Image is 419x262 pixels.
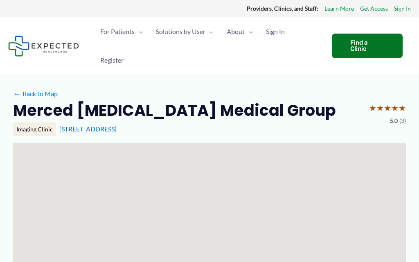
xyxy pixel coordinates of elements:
a: For PatientsMenu Toggle [94,17,149,46]
a: Learn More [324,3,354,14]
span: Menu Toggle [245,17,253,46]
span: Menu Toggle [135,17,143,46]
span: Register [100,46,124,75]
a: Solutions by UserMenu Toggle [149,17,220,46]
span: For Patients [100,17,135,46]
span: Menu Toggle [205,17,214,46]
span: Sign In [266,17,285,46]
a: Sign In [394,3,411,14]
div: Imaging Clinic [13,122,56,136]
nav: Primary Site Navigation [94,17,324,75]
a: [STREET_ADDRESS] [59,125,117,133]
span: (3) [399,115,406,126]
span: ★ [384,100,391,115]
span: About [227,17,245,46]
strong: Providers, Clinics, and Staff: [247,5,318,12]
span: ★ [391,100,399,115]
h2: Merced [MEDICAL_DATA] Medical Group [13,100,336,120]
span: ★ [399,100,406,115]
span: 5.0 [390,115,398,126]
a: Find a Clinic [332,34,403,58]
a: Register [94,46,130,75]
a: Get Access [360,3,388,14]
span: ★ [376,100,384,115]
a: ←Back to Map [13,88,58,100]
img: Expected Healthcare Logo - side, dark font, small [8,36,79,56]
span: ★ [369,100,376,115]
span: Solutions by User [156,17,205,46]
span: ← [13,90,21,97]
a: AboutMenu Toggle [220,17,259,46]
a: Sign In [259,17,291,46]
